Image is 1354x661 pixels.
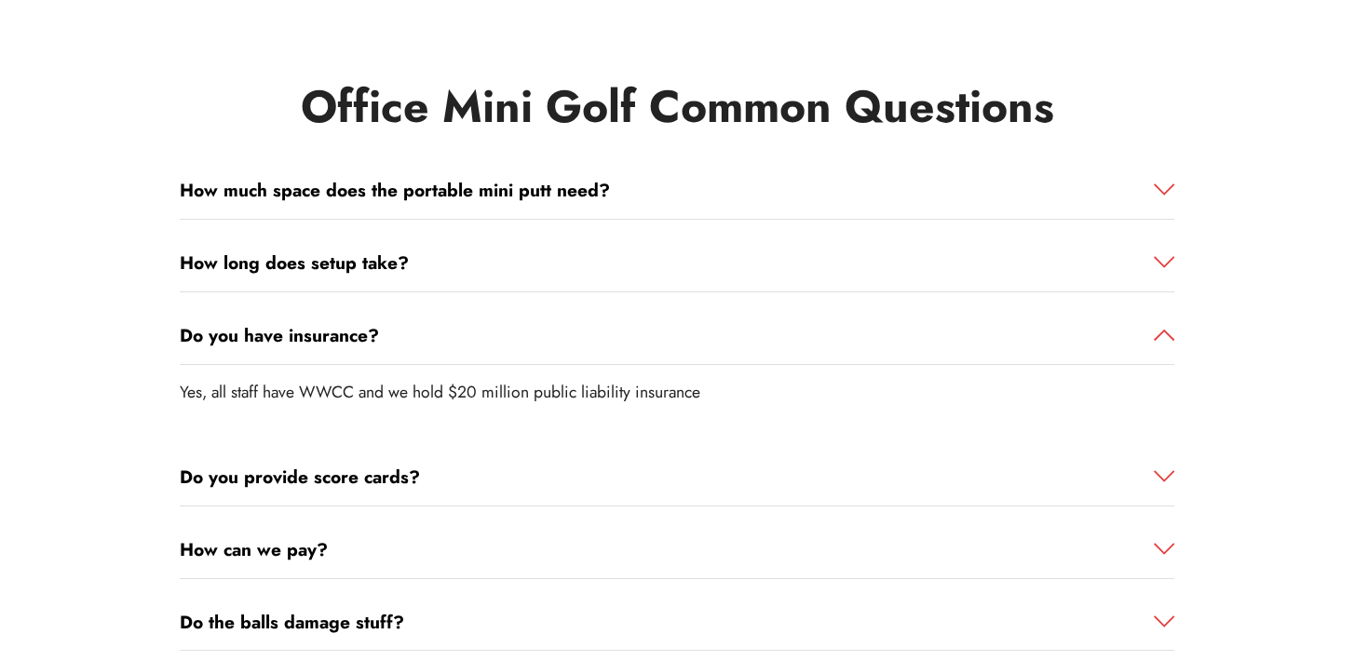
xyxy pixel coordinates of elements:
[180,464,420,490] strong: Do you provide score cards?
[180,380,1174,404] p: Yes, all staff have WWCC and we hold $20 million public liability insurance
[301,74,1054,139] strong: Office Mini Golf Common Questions
[180,464,1174,491] a: Do you provide score cards?
[180,609,1174,636] a: Do the balls damage stuff?
[180,177,610,203] strong: How much space does the portable mini putt need?
[180,322,379,348] strong: Do you have insurance?
[180,609,404,635] strong: Do the balls damage stuff?
[180,536,1174,563] a: How can we pay?
[180,536,328,562] strong: How can we pay?
[180,322,1174,349] a: Do you have insurance?
[180,250,409,276] strong: How long does setup take?
[180,250,1174,277] a: How long does setup take?
[180,177,1174,204] a: How much space does the portable mini putt need?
